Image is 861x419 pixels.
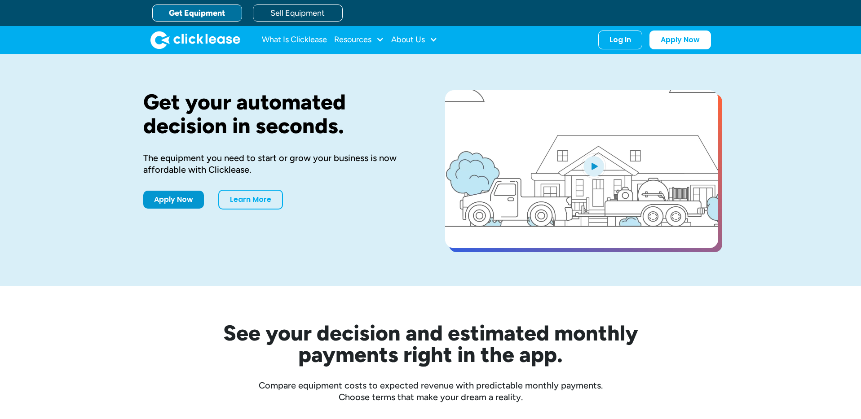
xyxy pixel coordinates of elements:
[218,190,283,209] a: Learn More
[262,31,327,49] a: What Is Clicklease
[179,322,682,365] h2: See your decision and estimated monthly payments right in the app.
[253,4,343,22] a: Sell Equipment
[649,31,711,49] a: Apply Now
[152,4,242,22] a: Get Equipment
[150,31,240,49] a: home
[391,31,437,49] div: About Us
[143,380,718,403] div: Compare equipment costs to expected revenue with predictable monthly payments. Choose terms that ...
[609,35,631,44] div: Log In
[445,90,718,248] a: open lightbox
[334,31,384,49] div: Resources
[150,31,240,49] img: Clicklease logo
[143,152,416,175] div: The equipment you need to start or grow your business is now affordable with Clicklease.
[582,153,606,179] img: Blue play button logo on a light blue circular background
[143,191,204,209] a: Apply Now
[143,90,416,138] h1: Get your automated decision in seconds.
